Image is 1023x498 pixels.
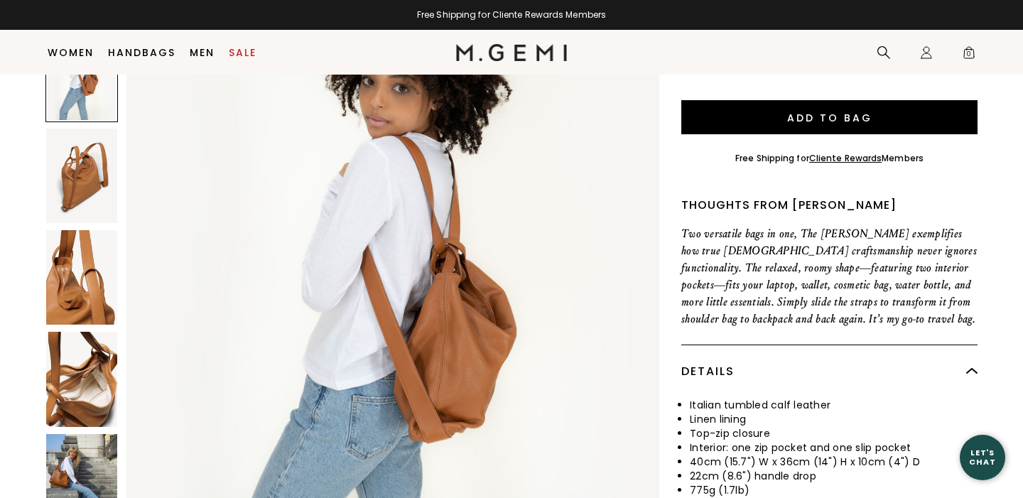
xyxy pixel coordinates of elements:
[681,225,978,328] p: Two versatile bags in one, The [PERSON_NAME] exemplifies how true [DEMOGRAPHIC_DATA] craftsmanshi...
[690,455,978,469] li: 40cm (15.7") W x 36cm (14") H x 10cm (4") D
[681,345,978,398] div: Details
[456,44,568,61] img: M.Gemi
[46,129,117,223] img: The Laura Convertible Backpack
[960,448,1005,466] div: Let's Chat
[690,398,978,412] li: Italian tumbled calf leather
[735,153,924,164] div: Free Shipping for Members
[229,47,256,58] a: Sale
[690,469,978,483] li: 22cm (8.6") handle drop
[809,152,882,164] a: Cliente Rewards
[108,47,175,58] a: Handbags
[690,440,978,455] li: Interior: one zip pocket and one slip pocket
[690,412,978,426] li: Linen lining
[690,426,978,440] li: Top-zip closure
[46,332,117,426] img: The Laura Convertible Backpack
[46,230,117,325] img: The Laura Convertible Backpack
[48,47,94,58] a: Women
[690,483,978,497] li: 775g (1.7lb)
[681,100,978,134] button: Add to Bag
[681,197,978,214] div: Thoughts from [PERSON_NAME]
[962,48,976,63] span: 0
[190,47,215,58] a: Men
